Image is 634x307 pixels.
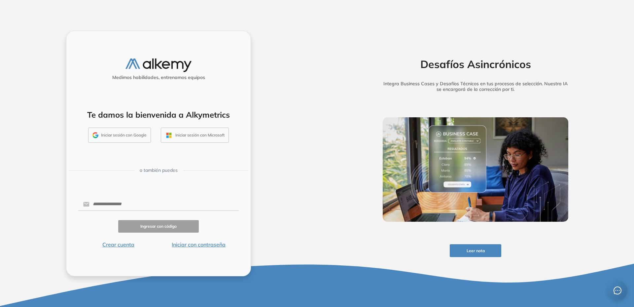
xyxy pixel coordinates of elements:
[125,58,192,72] img: logo-alkemy
[372,58,579,70] h2: Desafíos Asincrónicos
[92,132,98,138] img: GMAIL_ICON
[140,167,178,174] span: o también puedes
[450,244,501,257] button: Leer nota
[372,81,579,92] h5: Integra Business Cases y Desafíos Técnicos en tus procesos de selección. Nuestra IA se encargará ...
[75,110,242,120] h4: Te damos la bienvenida a Alkymetrics
[78,241,158,249] button: Crear cuenta
[383,117,568,222] img: img-more-info
[88,128,151,143] button: Iniciar sesión con Google
[161,128,229,143] button: Iniciar sesión con Microsoft
[69,75,248,80] h5: Medimos habilidades, entrenamos equipos
[614,287,621,294] span: message
[165,132,173,139] img: OUTLOOK_ICON
[118,220,199,233] button: Ingresar con código
[158,241,239,249] button: Iniciar con contraseña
